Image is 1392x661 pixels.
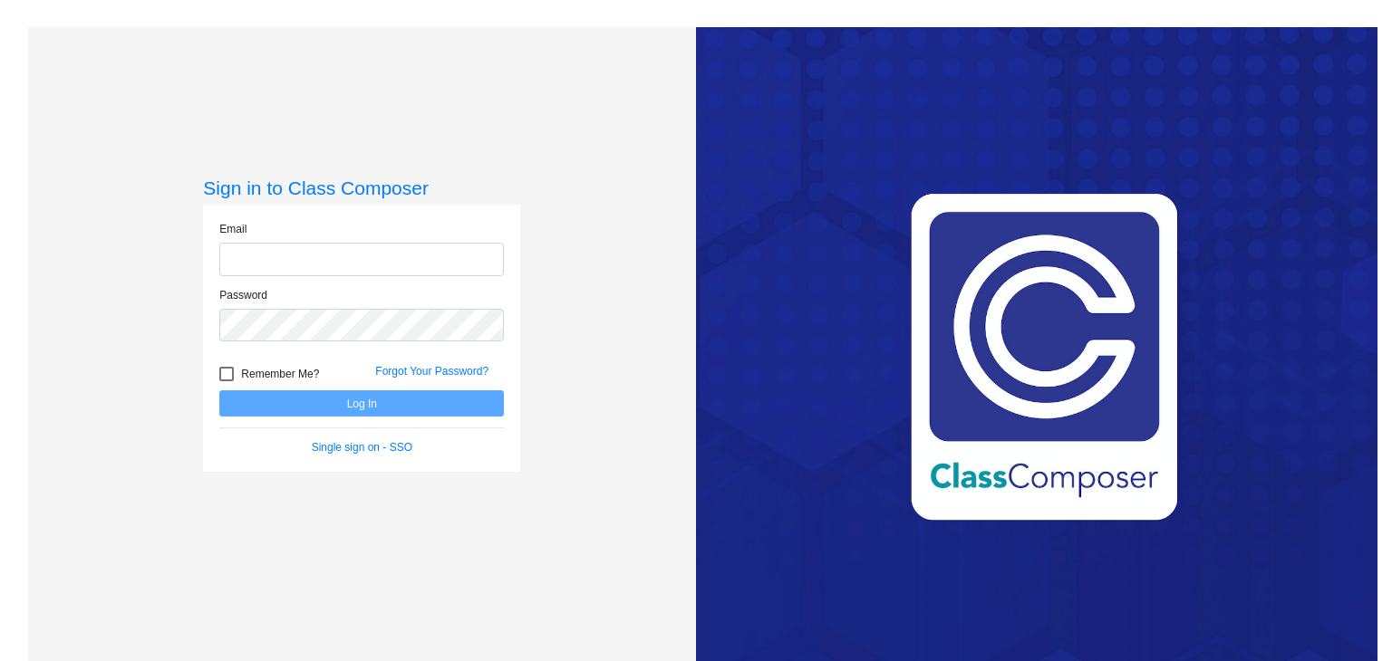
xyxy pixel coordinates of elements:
label: Email [219,221,246,237]
a: Single sign on - SSO [312,441,412,454]
span: Remember Me? [241,363,319,385]
button: Log In [219,390,504,417]
a: Forgot Your Password? [375,365,488,378]
label: Password [219,287,267,303]
h3: Sign in to Class Composer [203,177,520,199]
